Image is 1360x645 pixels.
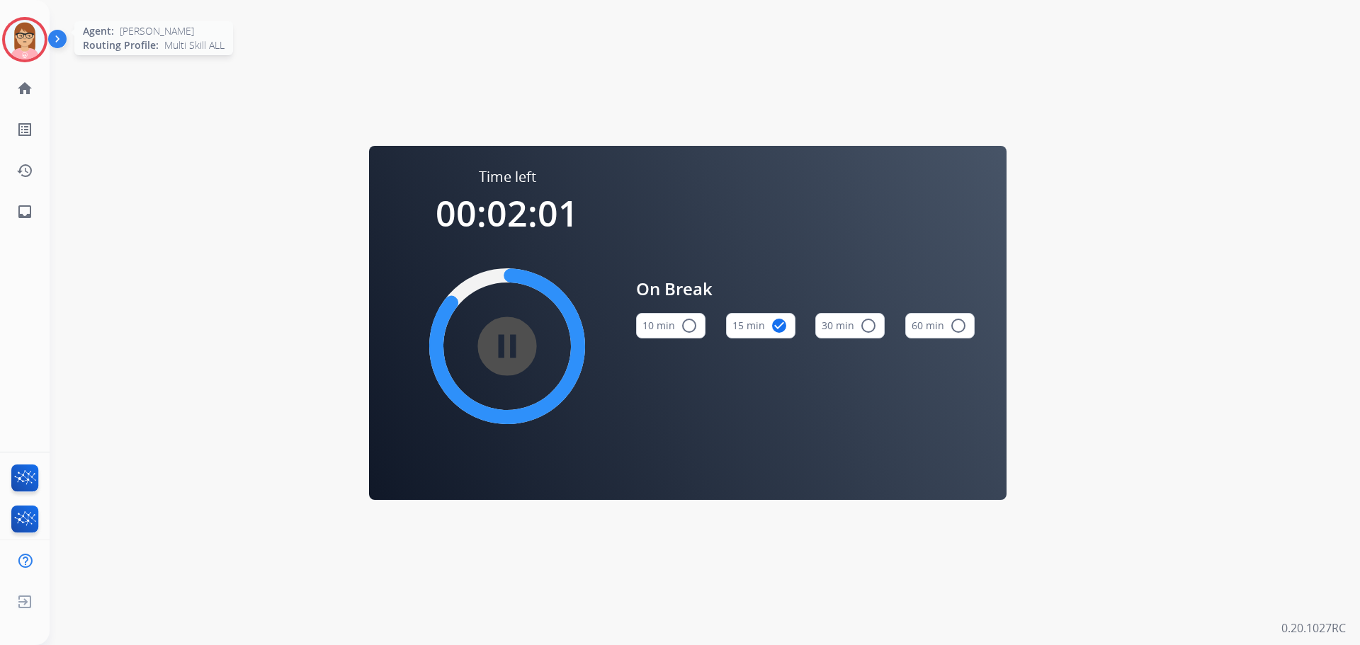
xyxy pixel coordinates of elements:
span: Agent: [83,24,114,38]
span: [PERSON_NAME] [120,24,194,38]
mat-icon: radio_button_unchecked [860,317,877,334]
mat-icon: radio_button_unchecked [950,317,967,334]
mat-icon: list_alt [16,121,33,138]
span: On Break [636,276,975,302]
mat-icon: history [16,162,33,179]
button: 15 min [726,313,795,338]
button: 60 min [905,313,975,338]
span: Time left [479,167,536,187]
button: 30 min [815,313,885,338]
button: 10 min [636,313,705,338]
img: avatar [5,20,45,59]
span: Multi Skill ALL [164,38,225,52]
mat-icon: check_circle [771,317,788,334]
mat-icon: pause_circle_filled [499,338,516,355]
span: 00:02:01 [436,189,579,237]
mat-icon: inbox [16,203,33,220]
span: Routing Profile: [83,38,159,52]
mat-icon: home [16,80,33,97]
p: 0.20.1027RC [1281,620,1346,637]
mat-icon: radio_button_unchecked [681,317,698,334]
